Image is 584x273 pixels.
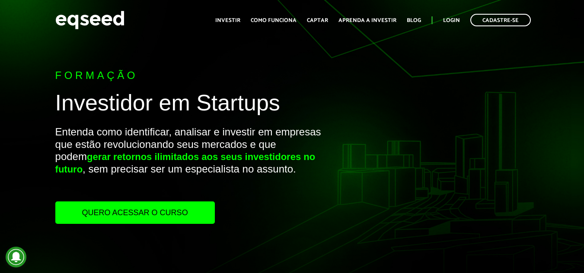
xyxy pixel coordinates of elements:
a: Captar [307,18,328,23]
a: Aprenda a investir [338,18,396,23]
a: Cadastre-se [470,14,531,26]
a: Login [443,18,460,23]
a: Investir [215,18,240,23]
a: Blog [407,18,421,23]
p: Entenda como identificar, analisar e investir em empresas que estão revolucionando seus mercados ... [55,126,335,201]
p: Formação [55,69,335,82]
img: EqSeed [55,9,124,31]
strong: gerar retornos ilimitados aos seus investidores no futuro [55,151,316,175]
a: Como funciona [251,18,297,23]
a: Quero acessar o curso [55,201,215,224]
h1: Investidor em Startups [55,91,335,119]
